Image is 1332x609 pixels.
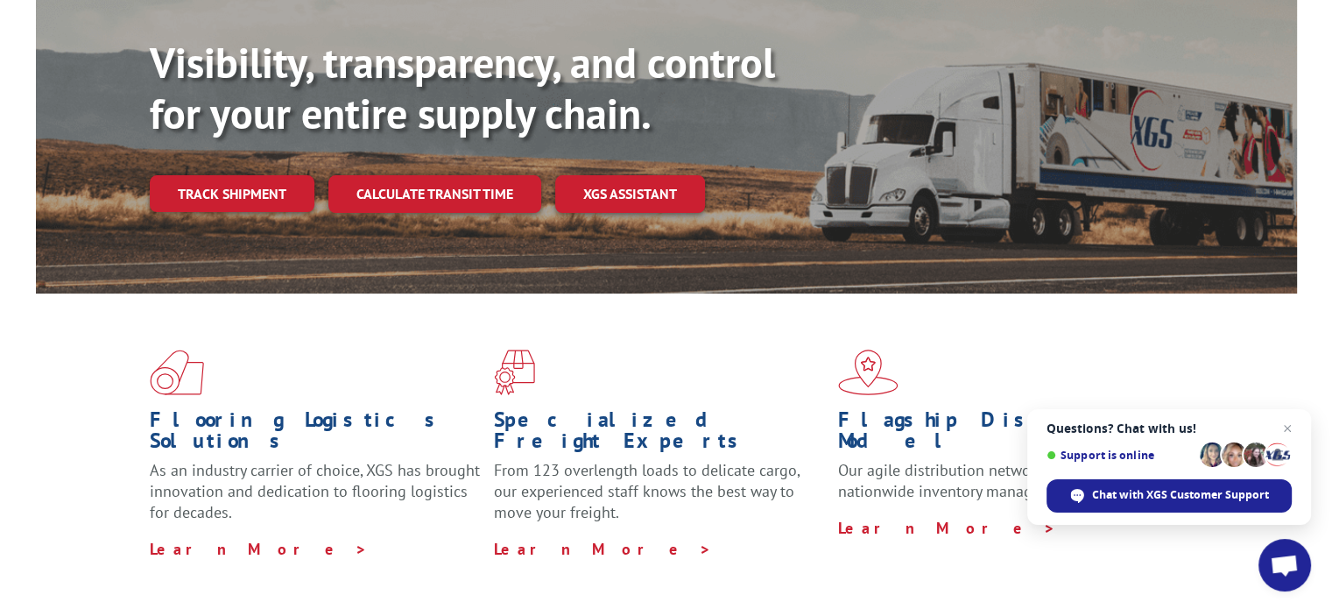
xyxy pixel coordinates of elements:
div: Open chat [1258,539,1311,591]
div: Chat with XGS Customer Support [1047,479,1292,513]
img: xgs-icon-focused-on-flooring-red [494,350,535,395]
p: From 123 overlength loads to delicate cargo, our experienced staff knows the best way to move you... [494,460,825,538]
a: Learn More > [838,518,1056,538]
a: Calculate transit time [328,175,541,213]
span: Support is online [1047,449,1194,462]
span: Close chat [1277,418,1298,439]
b: Visibility, transparency, and control for your entire supply chain. [150,35,775,140]
a: Learn More > [150,539,368,559]
h1: Flooring Logistics Solutions [150,409,481,460]
span: As an industry carrier of choice, XGS has brought innovation and dedication to flooring logistics... [150,460,480,522]
span: Chat with XGS Customer Support [1092,487,1269,503]
img: xgs-icon-total-supply-chain-intelligence-red [150,350,204,395]
span: Our agile distribution network gives you nationwide inventory management on demand. [838,460,1160,501]
h1: Specialized Freight Experts [494,409,825,460]
span: Questions? Chat with us! [1047,421,1292,436]
a: Track shipment [150,175,314,212]
a: XGS ASSISTANT [555,175,705,213]
h1: Flagship Distribution Model [838,409,1169,460]
img: xgs-icon-flagship-distribution-model-red [838,350,899,395]
a: Learn More > [494,539,712,559]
